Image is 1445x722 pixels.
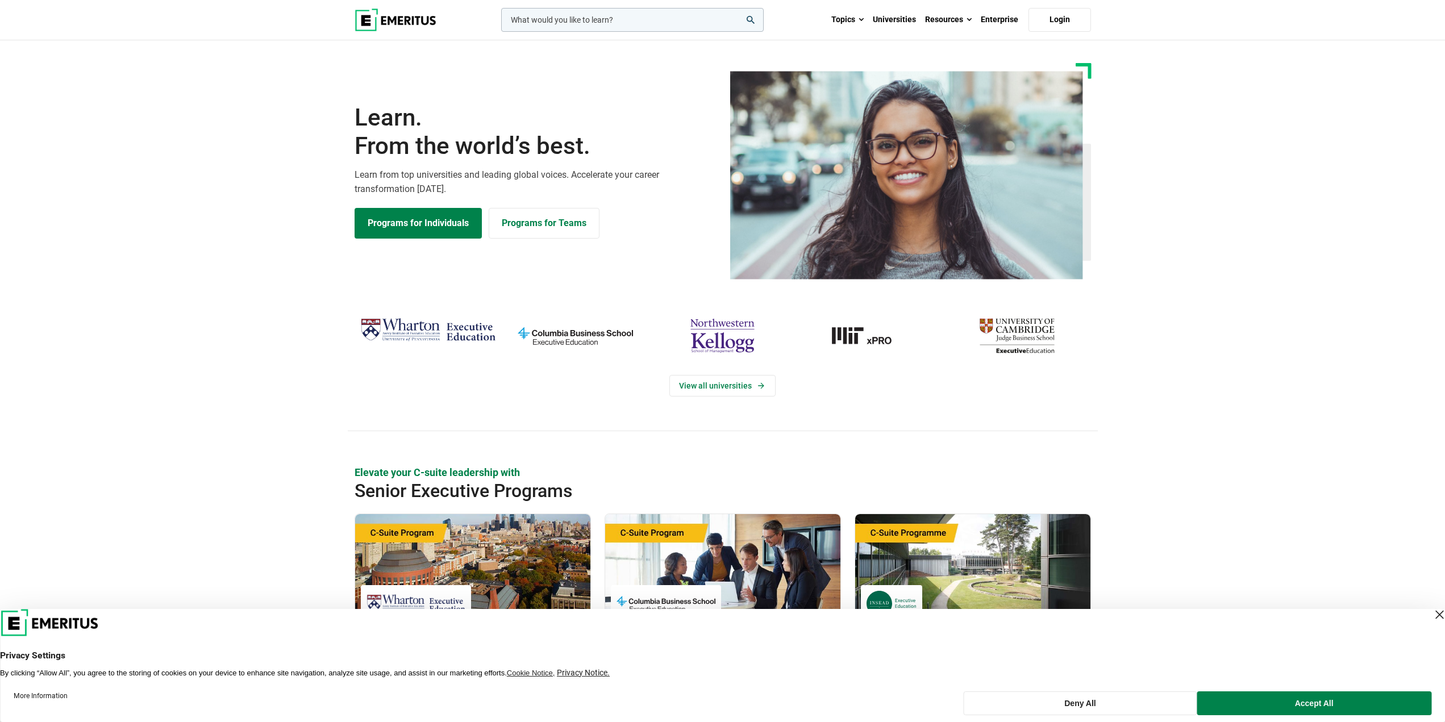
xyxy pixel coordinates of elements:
p: Elevate your C-suite leadership with [355,465,1091,479]
a: Leadership Course by Wharton Executive Education - September 24, 2025 Wharton Executive Education... [355,514,590,699]
img: cambridge-judge-business-school [949,314,1085,358]
a: MIT-xPRO [802,314,938,358]
img: Wharton Executive Education [360,314,496,347]
img: MIT xPRO [802,314,938,358]
img: columbia-business-school [507,314,643,358]
span: From the world’s best. [355,132,716,160]
a: Finance Course by Columbia Business School Executive Education - September 29, 2025 Columbia Busi... [605,514,840,699]
img: northwestern-kellogg [655,314,790,358]
a: Leadership Course by INSEAD Executive Education - October 14, 2025 INSEAD Executive Education INS... [855,514,1090,699]
p: Learn from top universities and leading global voices. Accelerate your career transformation [DATE]. [355,168,716,197]
img: Wharton Executive Education [367,591,465,616]
h2: Senior Executive Programs [355,479,1017,502]
img: Learn from the world's best [730,71,1083,279]
a: Explore Programs [355,208,482,239]
a: View Universities [669,375,776,397]
img: INSEAD Executive Education [867,591,917,616]
a: Explore for Business [489,208,599,239]
img: Global C-Suite Program | Online Leadership Course [355,514,590,628]
input: woocommerce-product-search-field-0 [501,8,764,32]
img: Chief Strategy Officer (CSO) Programme | Online Leadership Course [855,514,1090,628]
img: Columbia Business School Executive Education [617,591,715,616]
a: Login [1028,8,1091,32]
img: Chief Financial Officer Program | Online Finance Course [605,514,840,628]
h1: Learn. [355,103,716,161]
